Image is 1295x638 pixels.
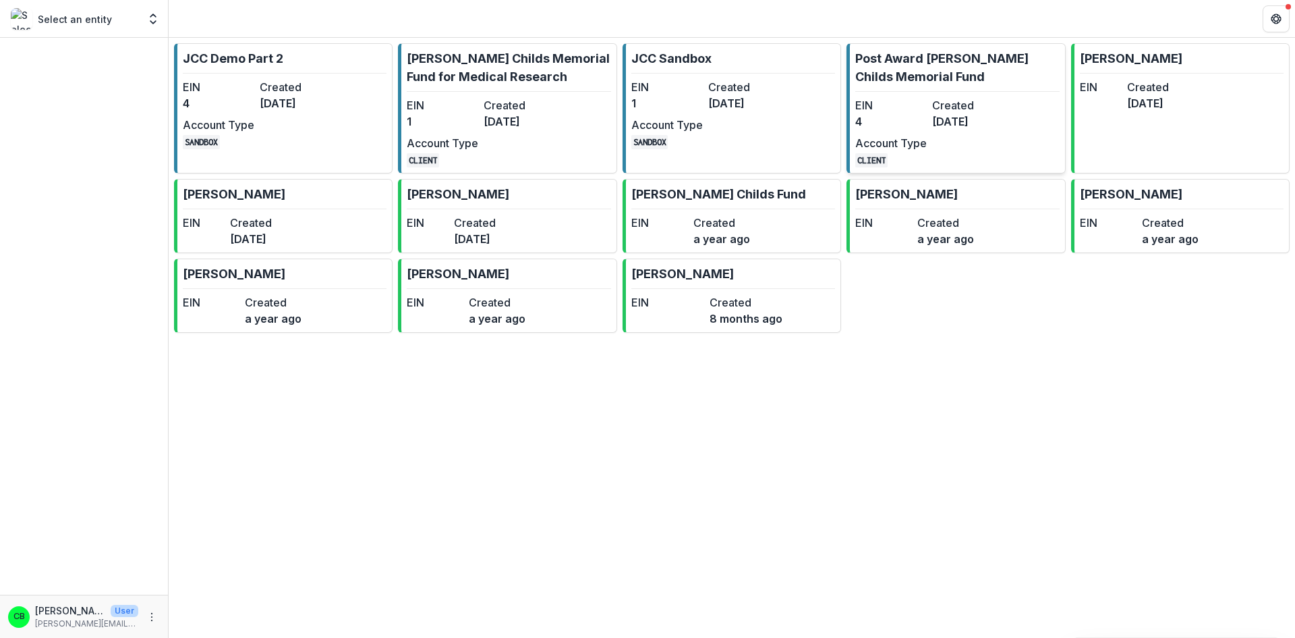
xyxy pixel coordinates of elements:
dt: Created [454,215,496,231]
a: [PERSON_NAME]EINCreateda year ago [1071,179,1290,253]
dt: Created [245,294,301,311]
dd: [DATE] [230,231,272,247]
code: SANDBOX [631,135,668,149]
dd: 4 [183,95,254,111]
dd: a year ago [469,311,525,327]
a: JCC SandboxEIN1Created[DATE]Account TypeSANDBOX [623,43,841,174]
p: JCC Demo Part 2 [183,49,283,68]
dd: a year ago [245,311,301,327]
dt: Created [1142,215,1199,231]
dt: EIN [855,215,912,231]
dd: a year ago [1142,231,1199,247]
dt: Created [230,215,272,231]
p: [PERSON_NAME] [1080,49,1182,68]
button: More [144,609,160,625]
dd: [DATE] [260,95,331,111]
button: Open entity switcher [144,5,163,32]
a: [PERSON_NAME]EINCreateda year ago [174,259,393,333]
div: Christina Bruno [13,612,25,621]
dt: EIN [407,97,478,113]
dd: [DATE] [454,231,496,247]
dd: 4 [855,113,927,130]
dt: EIN [183,294,239,311]
a: [PERSON_NAME]EINCreated[DATE] [1071,43,1290,174]
dt: EIN [407,294,463,311]
p: Post Award [PERSON_NAME] Childs Memorial Fund [855,49,1059,86]
a: [PERSON_NAME] Childs Memorial Fund for Medical ResearchEIN1Created[DATE]Account TypeCLIENT [398,43,616,174]
a: [PERSON_NAME]EINCreateda year ago [398,259,616,333]
code: SANDBOX [183,135,220,149]
dt: Created [708,79,780,95]
a: [PERSON_NAME]EINCreated8 months ago [623,259,841,333]
dd: [DATE] [932,113,1004,130]
button: Get Help [1263,5,1290,32]
p: [PERSON_NAME] [631,265,734,283]
dt: Account Type [631,117,703,133]
dt: EIN [1080,79,1122,95]
dd: 1 [631,95,703,111]
dt: Created [693,215,750,231]
dt: EIN [1080,215,1136,231]
p: [PERSON_NAME][EMAIL_ADDRESS][PERSON_NAME][DOMAIN_NAME] [35,618,138,630]
p: JCC Sandbox [631,49,712,68]
dd: [DATE] [1127,95,1169,111]
dt: EIN [407,215,449,231]
p: [PERSON_NAME] [1080,185,1182,203]
a: [PERSON_NAME]EINCreateda year ago [846,179,1065,253]
img: Select an entity [11,8,32,30]
dt: Account Type [407,135,478,151]
a: Post Award [PERSON_NAME] Childs Memorial FundEIN4Created[DATE]Account TypeCLIENT [846,43,1065,174]
p: User [111,605,138,617]
dd: [DATE] [708,95,780,111]
dd: [DATE] [484,113,555,130]
p: [PERSON_NAME] [183,265,285,283]
dt: Created [1127,79,1169,95]
dt: Created [710,294,782,311]
p: [PERSON_NAME] [183,185,285,203]
code: CLIENT [855,153,888,167]
p: [PERSON_NAME] Childs Fund [631,185,806,203]
p: [PERSON_NAME] [855,185,958,203]
dt: EIN [631,215,688,231]
dt: Created [469,294,525,311]
code: CLIENT [407,153,439,167]
dt: Account Type [855,135,927,151]
a: [PERSON_NAME]EINCreated[DATE] [174,179,393,253]
p: [PERSON_NAME] Childs Memorial Fund for Medical Research [407,49,610,86]
dt: EIN [183,215,225,231]
dt: Created [484,97,555,113]
dt: Created [260,79,331,95]
dt: EIN [855,97,927,113]
a: [PERSON_NAME] Childs FundEINCreateda year ago [623,179,841,253]
p: [PERSON_NAME] [35,604,105,618]
dd: 1 [407,113,478,130]
p: [PERSON_NAME] [407,265,509,283]
dt: Created [932,97,1004,113]
dt: Account Type [183,117,254,133]
dt: Created [917,215,974,231]
dt: EIN [183,79,254,95]
p: Select an entity [38,12,112,26]
a: JCC Demo Part 2EIN4Created[DATE]Account TypeSANDBOX [174,43,393,174]
dd: 8 months ago [710,311,782,327]
dd: a year ago [917,231,974,247]
dd: a year ago [693,231,750,247]
a: [PERSON_NAME]EINCreated[DATE] [398,179,616,253]
dt: EIN [631,294,704,311]
dt: EIN [631,79,703,95]
p: [PERSON_NAME] [407,185,509,203]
